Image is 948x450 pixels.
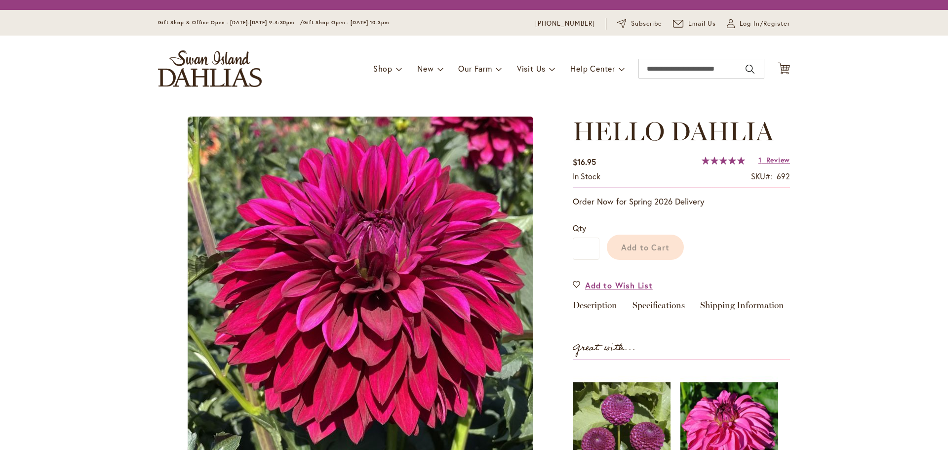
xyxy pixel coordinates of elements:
[158,50,262,87] a: store logo
[535,19,595,29] a: [PHONE_NUMBER]
[573,171,600,181] span: In stock
[700,301,784,315] a: Shipping Information
[617,19,662,29] a: Subscribe
[517,63,546,74] span: Visit Us
[573,301,790,315] div: Detailed Product Info
[573,116,773,147] span: HELLO DAHLIA
[688,19,716,29] span: Email Us
[751,171,772,181] strong: SKU
[740,19,790,29] span: Log In/Register
[158,19,303,26] span: Gift Shop & Office Open - [DATE]-[DATE] 9-4:30pm /
[777,171,790,182] div: 692
[702,157,745,164] div: 100%
[417,63,434,74] span: New
[573,340,636,356] strong: Great with...
[373,63,393,74] span: Shop
[746,61,754,77] button: Search
[303,19,389,26] span: Gift Shop Open - [DATE] 10-3pm
[458,63,492,74] span: Our Farm
[573,157,596,167] span: $16.95
[573,223,586,233] span: Qty
[673,19,716,29] a: Email Us
[573,171,600,182] div: Availability
[585,280,653,291] span: Add to Wish List
[570,63,615,74] span: Help Center
[573,196,790,207] p: Order Now for Spring 2026 Delivery
[766,155,790,164] span: Review
[758,155,762,164] span: 1
[631,19,662,29] span: Subscribe
[573,301,617,315] a: Description
[573,280,653,291] a: Add to Wish List
[727,19,790,29] a: Log In/Register
[632,301,685,315] a: Specifications
[758,155,790,164] a: 1 Review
